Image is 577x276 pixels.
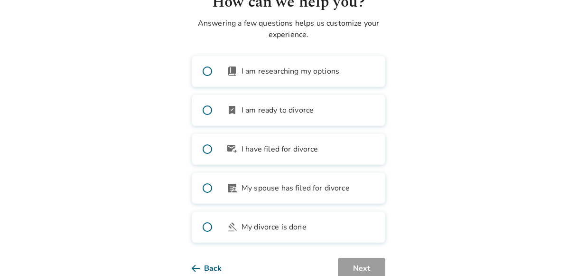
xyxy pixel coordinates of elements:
[242,143,318,155] span: I have filed for divorce
[226,66,238,77] span: book_2
[242,182,350,194] span: My spouse has filed for divorce
[226,182,238,194] span: article_person
[530,230,577,276] iframe: Chat Widget
[226,221,238,233] span: gavel
[226,143,238,155] span: outgoing_mail
[242,105,314,116] span: I am ready to divorce
[242,66,339,77] span: I am researching my options
[226,105,238,116] span: bookmark_check
[242,221,307,233] span: My divorce is done
[192,18,385,40] p: Answering a few questions helps us customize your experience.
